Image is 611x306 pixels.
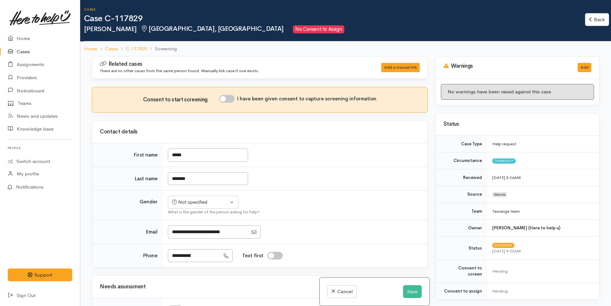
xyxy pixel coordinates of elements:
[242,252,263,259] label: Text first
[84,45,97,53] a: Home
[381,63,420,72] div: Add a manual link
[84,14,585,23] h1: Case C-117829
[492,248,591,254] div: [DATE] 9:22AM
[100,284,420,290] h3: Needs assessment
[436,259,487,283] td: Consent to screen
[492,225,560,231] b: [PERSON_NAME] (Here to help u)
[492,243,514,248] span: Screening
[168,196,238,209] button: Not specified
[141,25,284,33] span: [GEOGRAPHIC_DATA], [GEOGRAPHIC_DATA]
[443,63,570,69] h3: Warnings
[84,8,585,11] h6: Cases
[100,129,420,135] h3: Contact details
[135,175,158,183] label: Last name
[84,25,585,33] h2: [PERSON_NAME]
[436,283,487,299] td: Consent to assign
[293,25,344,33] span: No Consent to Assign
[403,285,422,298] button: Save
[126,45,147,53] a: C-117829
[492,208,520,214] span: Tauranga team
[100,68,259,73] small: There are no other cases from the same person found. Manually link case if one exists.
[140,198,158,206] label: Gender
[100,61,365,67] h3: Related cases
[436,186,487,203] td: Source
[8,268,72,282] button: Support
[436,203,487,220] td: Team
[492,158,516,164] span: Community
[168,209,420,215] div: What is the gender of the person asking for help?
[578,63,591,72] button: Add
[143,97,219,103] h3: Consent to start screening
[487,136,599,152] td: Help request
[436,236,487,259] td: Status
[237,95,376,103] label: I have been given consent to capture screening information
[585,13,609,26] a: Back
[8,144,72,152] h6: Profile
[443,121,591,127] h3: Status
[436,136,487,152] td: Case Type
[492,175,521,180] time: [DATE] 5:26AM
[105,45,118,53] a: Cases
[492,268,591,275] div: Pending
[441,84,594,100] div: No warnings have been raised against this case
[80,41,611,56] nav: breadcrumb
[492,288,591,294] div: Pending
[436,152,487,169] td: Circumstance
[146,228,158,236] label: Email
[134,151,158,159] label: First name
[147,45,176,53] li: Screening
[327,285,357,298] a: Cancel
[436,220,487,237] td: Owner
[172,199,228,206] div: Not specified
[492,192,507,197] span: Website
[143,252,158,259] label: Phone
[436,169,487,186] td: Received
